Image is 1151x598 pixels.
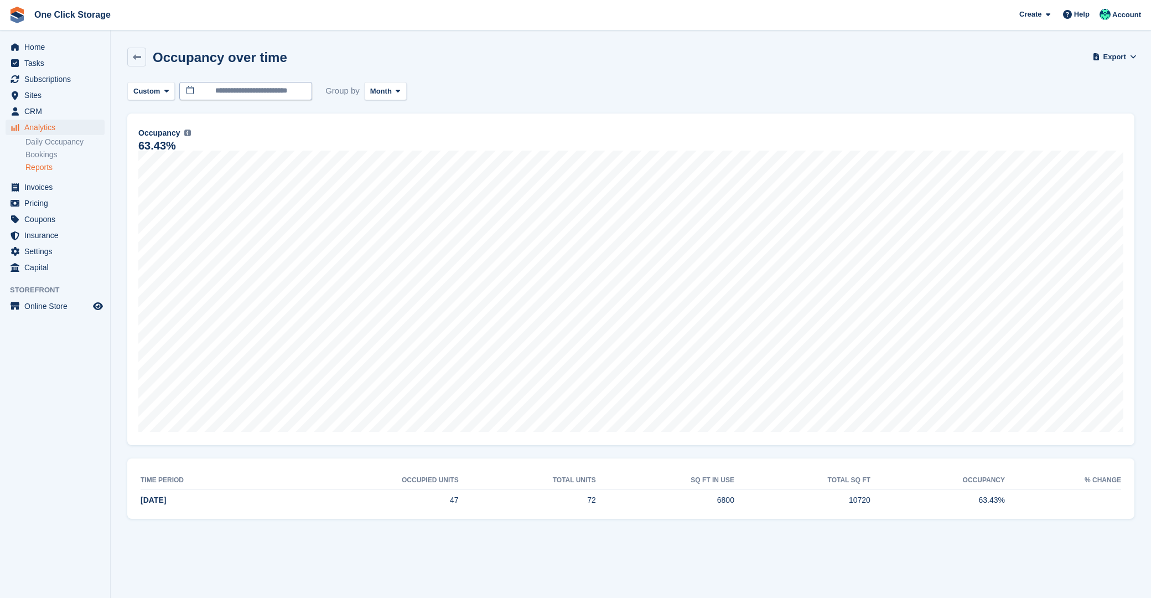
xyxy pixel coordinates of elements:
[1112,9,1141,20] span: Account
[184,130,191,136] img: icon-info-grey-7440780725fd019a000dd9b08b2336e03edf1995a4989e88bcd33f0948082b44.svg
[24,260,91,275] span: Capital
[6,260,105,275] a: menu
[141,472,278,489] th: Time period
[596,472,734,489] th: sq ft in use
[24,104,91,119] span: CRM
[364,82,407,100] button: Month
[6,228,105,243] a: menu
[6,55,105,71] a: menu
[141,496,166,504] span: [DATE]
[24,55,91,71] span: Tasks
[24,195,91,211] span: Pricing
[6,179,105,195] a: menu
[25,149,105,160] a: Bookings
[6,71,105,87] a: menu
[370,86,392,97] span: Month
[459,472,596,489] th: Total units
[30,6,115,24] a: One Click Storage
[6,120,105,135] a: menu
[459,489,596,512] td: 72
[127,82,175,100] button: Custom
[6,104,105,119] a: menu
[25,137,105,147] a: Daily Occupancy
[1103,51,1126,63] span: Export
[133,86,160,97] span: Custom
[870,472,1005,489] th: Occupancy
[24,228,91,243] span: Insurance
[6,195,105,211] a: menu
[6,298,105,314] a: menu
[734,489,870,512] td: 10720
[870,489,1005,512] td: 63.43%
[24,120,91,135] span: Analytics
[1074,9,1090,20] span: Help
[24,212,91,227] span: Coupons
[24,244,91,259] span: Settings
[278,489,459,512] td: 47
[24,71,91,87] span: Subscriptions
[9,7,25,23] img: stora-icon-8386f47178a22dfd0bd8f6a31ec36ba5ce8667c1dd55bd0f319d3a0aa187defe.svg
[6,87,105,103] a: menu
[153,50,287,65] h2: Occupancy over time
[24,87,91,103] span: Sites
[325,82,360,100] span: Group by
[278,472,459,489] th: Occupied units
[10,285,110,296] span: Storefront
[138,127,180,139] span: Occupancy
[596,489,734,512] td: 6800
[24,179,91,195] span: Invoices
[1019,9,1041,20] span: Create
[24,298,91,314] span: Online Store
[25,162,105,173] a: Reports
[734,472,870,489] th: Total sq ft
[138,141,176,151] div: 63.43%
[6,244,105,259] a: menu
[1095,48,1134,66] button: Export
[91,300,105,313] a: Preview store
[24,39,91,55] span: Home
[1100,9,1111,20] img: Katy Forster
[1005,472,1121,489] th: % change
[6,39,105,55] a: menu
[6,212,105,227] a: menu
